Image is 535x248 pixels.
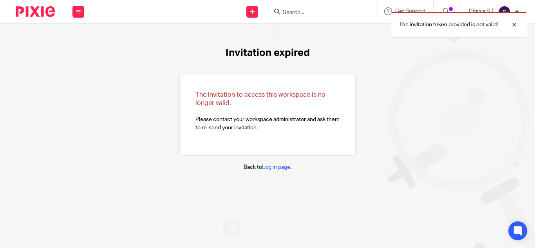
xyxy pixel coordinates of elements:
[498,5,511,18] img: svg%3E
[399,21,498,29] p: The invitation token provided is not valid!
[195,92,325,106] span: The invitation to access this workspace is no longer valid.
[262,165,290,170] a: Log in page
[226,47,310,59] h1: Invitation expired
[16,6,55,17] img: Pixie
[195,91,340,132] p: Please contact your workspace administrator and ask them to re-send your invitation.
[244,163,291,171] p: Back to .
